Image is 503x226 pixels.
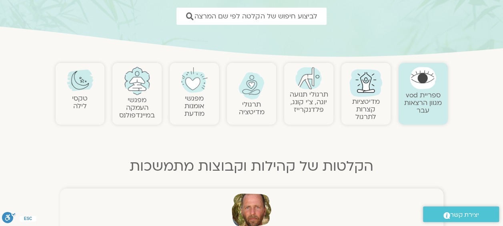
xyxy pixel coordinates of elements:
a: ספריית vodמגוון הרצאות עבר [404,91,442,115]
a: יצירת קשר [423,206,499,222]
a: לביצוע חיפוש של הקלטה לפי שם המרצה [176,8,327,25]
a: תרגולימדיטציה [239,100,265,117]
a: טקסילילה [72,94,88,111]
a: מפגשיאומנות מודעת [184,94,204,118]
a: מפגשיהעמקה במיינדפולנס [119,95,155,120]
a: תרגולי תנועהיוגה, צ׳י קונג, פלדנקרייז [289,90,328,114]
a: מדיטציות קצרות לתרגול [352,97,380,121]
span: יצירת קשר [450,210,479,220]
span: לביצוע חיפוש של הקלטה לפי שם המרצה [194,12,317,20]
h2: הקלטות של קהילות וקבוצות מתמשכות [56,158,448,174]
